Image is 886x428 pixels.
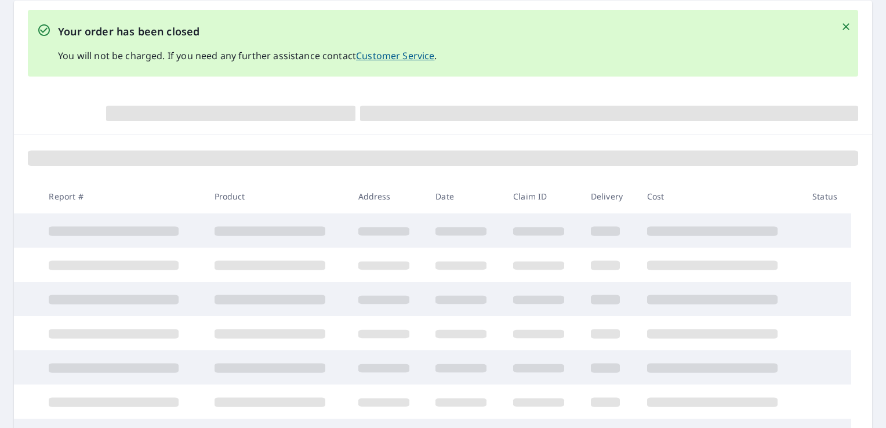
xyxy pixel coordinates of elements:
th: Claim ID [504,179,582,213]
p: You will not be charged. If you need any further assistance contact . [58,49,437,63]
th: Date [426,179,504,213]
a: Customer Service [356,49,434,62]
th: Report # [39,179,205,213]
p: Your order has been closed [58,24,437,39]
th: Address [349,179,427,213]
button: Close [838,19,854,34]
th: Product [205,179,349,213]
th: Delivery [582,179,638,213]
th: Cost [638,179,803,213]
th: Status [803,179,851,213]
